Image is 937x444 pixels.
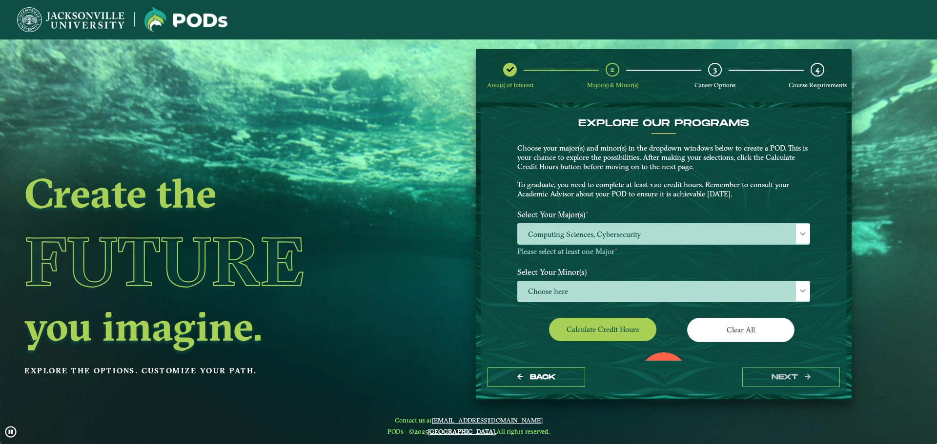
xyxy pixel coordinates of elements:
p: Please select at least one Major [517,247,810,256]
button: Back [488,367,585,387]
span: Area(s) of Interest [487,81,533,89]
span: 4 [815,65,819,74]
span: Choose here [518,281,810,302]
button: Calculate credit hours [549,318,656,341]
span: Course Requirements [789,81,847,89]
img: Jacksonville University logo [144,7,227,32]
img: Jacksonville University logo [17,7,124,32]
label: Select Your Minor(s) [510,263,817,281]
label: Select Your Major(s) [510,206,817,224]
span: Major(s) & Minor(s) [587,81,638,89]
span: PODs - ©2025 All rights reserved. [387,427,550,435]
sup: ⋆ [614,246,618,252]
a: [EMAIL_ADDRESS][DOMAIN_NAME] [432,416,543,424]
h4: EXPLORE OUR PROGRAMS [517,117,810,129]
span: Back [530,373,556,381]
p: Choose your major(s) and minor(s) in the dropdown windows below to create a POD. This is your cha... [517,144,810,199]
h2: you imagine. [24,306,397,347]
span: Computing Sciences, Cybersecurity [518,224,810,245]
sup: ⋆ [585,209,589,216]
span: Contact us at [387,416,550,424]
h2: Create the [24,173,397,213]
h1: Future [24,217,397,306]
span: Career Options [694,81,735,89]
span: 3 [713,65,717,74]
button: next [742,367,840,387]
p: Explore the options. Customize your path. [24,364,397,378]
span: 2 [611,65,614,74]
button: Clear All [687,318,794,342]
a: [GEOGRAPHIC_DATA]. [428,427,496,435]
